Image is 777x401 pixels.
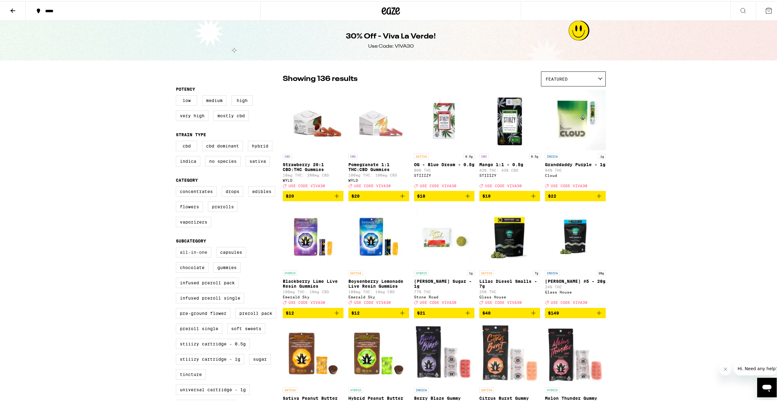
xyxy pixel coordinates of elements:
[348,205,409,306] a: Open page for Boysenberry Lemonade Live Resin Gummies from Emerald Sky
[348,177,409,181] div: WYLD
[545,205,606,266] img: Glass House - Donny Burger #5 - 28g
[529,152,540,158] p: 0.5g
[479,205,540,306] a: Open page for Lilac Diesel Smalls - 7g from Glass House
[222,185,243,195] label: Drops
[414,172,475,176] div: STIIIZY
[479,88,540,190] a: Open page for Mango 1:1 - 0.5g from STIIIZY
[417,309,425,314] span: $21
[414,289,475,293] p: 77% THC
[545,88,606,149] img: Cloud - Granddaddy Purple - 1g
[417,192,425,197] span: $18
[249,353,271,363] label: Sugar
[545,269,560,275] p: INDICA
[479,190,540,200] button: Add to bag
[208,200,238,211] label: Prerolls
[176,109,209,120] label: Very High
[176,246,211,256] label: All-In-One
[348,205,409,266] img: Emerald Sky - Boysenberry Lemonade Live Resin Gummies
[479,167,540,171] p: 42% THC: 43% CBD
[176,261,209,272] label: Chocolate
[414,161,475,166] p: OG - Blue Dream - 0.5g
[348,386,363,392] p: HYBRID
[545,205,606,306] a: Open page for Donny Burger #5 - 28g from Glass House
[235,307,276,317] label: Preroll Pack
[348,269,363,275] p: SATIVA
[351,309,360,314] span: $12
[348,88,409,149] img: WYLD - Pomegranate 1:1 THC:CBD Gummies
[479,161,540,166] p: Mango 1:1 - 0.5g
[227,322,265,333] label: Soft Sweets
[205,155,241,165] label: No Species
[545,289,606,293] div: Glass House
[545,322,606,383] img: Emerald Sky - Melon Thunder Gummy
[354,300,391,304] span: USE CODE VIVA30
[283,172,343,176] p: 10mg THC: 200mg CBD
[545,395,606,399] p: Melon Thunder Gummy
[176,322,222,333] label: Preroll Single
[283,386,297,392] p: SATIVA
[283,190,343,200] button: Add to bag
[283,269,297,275] p: HYBRID
[597,269,606,275] p: 28g
[545,278,606,283] p: [PERSON_NAME] #5 - 28g
[176,353,244,363] label: STIIIZY Cartridge - 1g
[545,190,606,200] button: Add to bag
[414,322,475,383] img: Emerald Sky - Berry Blaze Gummy
[348,152,358,158] p: CBD
[757,377,777,396] iframe: Button to launch messaging window
[479,172,540,176] div: STIIIZY
[4,4,44,9] span: Hi. Need any help?
[213,109,249,120] label: Mostly CBD
[414,88,475,149] img: STIIIZY - OG - Blue Dream - 0.5g
[485,300,522,304] span: USE CODE VIVA30
[479,322,540,383] img: Emerald Sky - Citrus Burst Gummy
[348,294,409,298] div: Emerald Sky
[176,237,206,242] legend: Subcategory
[545,161,606,166] p: Granddaddy Purple - 1g
[231,94,253,104] label: High
[545,172,606,176] div: Cloud
[414,167,475,171] p: 86% THC
[414,294,475,298] div: Stone Road
[545,386,560,392] p: HYBRID
[479,278,540,287] p: Lilac Diesel Smalls - 7g
[719,362,732,374] iframe: Close message
[533,269,540,275] p: 7g
[248,140,272,150] label: Hybrid
[414,395,475,399] p: Berry Blaze Gummy
[286,192,294,197] span: $20
[479,307,540,317] button: Add to bag
[479,289,540,293] p: 25% THC
[346,30,436,41] h1: 30% Off - Viva La Verde!
[283,88,343,190] a: Open page for Strawberry 20:1 CBD:THC Gummies from WYLD
[479,395,540,399] p: Citrus Burst Gummy
[176,185,217,195] label: Concentrates
[283,289,343,293] p: 100mg THC: 10mg CBD
[289,300,325,304] span: USE CODE VIVA30
[463,152,474,158] p: 0.5g
[176,131,206,136] legend: Strain Type
[414,386,429,392] p: INDICA
[348,307,409,317] button: Add to bag
[545,284,606,288] p: 24% THC
[414,205,475,306] a: Open page for Oreo Biscotti Sugar - 1g from Stone Road
[176,337,250,348] label: STIIIZY Cartridge - 0.5g
[202,94,227,104] label: Medium
[348,190,409,200] button: Add to bag
[479,386,494,392] p: SATIVA
[289,183,325,187] span: USE CODE VIVA30
[216,246,246,256] label: Capsules
[479,294,540,298] div: Glass House
[283,278,343,287] p: Blackberry Lime Live Resin Gummies
[479,269,494,275] p: SATIVA
[414,307,475,317] button: Add to bag
[368,42,414,49] div: Use Code: VIVA30
[283,205,343,266] img: Emerald Sky - Blackberry Lime Live Resin Gummies
[482,309,491,314] span: $40
[283,307,343,317] button: Add to bag
[283,205,343,306] a: Open page for Blackberry Lime Live Resin Gummies from Emerald Sky
[545,307,606,317] button: Add to bag
[548,192,556,197] span: $22
[551,183,587,187] span: USE CODE VIVA30
[283,73,358,83] p: Showing 136 results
